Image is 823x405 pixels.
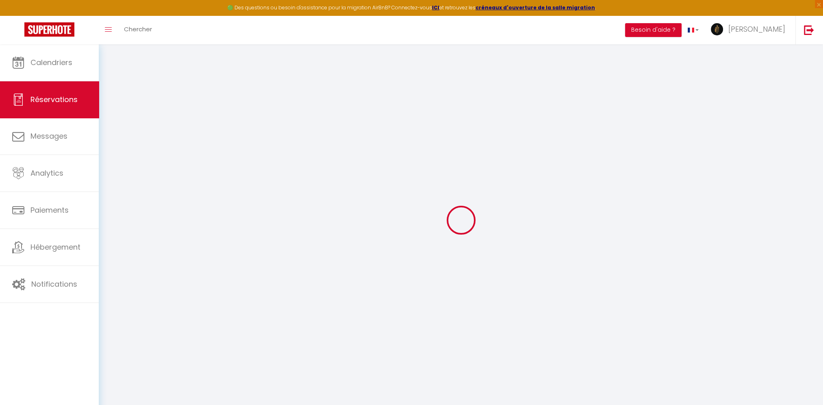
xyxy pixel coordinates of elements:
[30,131,67,141] span: Messages
[30,57,72,67] span: Calendriers
[30,205,69,215] span: Paiements
[30,168,63,178] span: Analytics
[711,23,723,35] img: ...
[124,25,152,33] span: Chercher
[705,16,795,44] a: ... [PERSON_NAME]
[118,16,158,44] a: Chercher
[30,94,78,105] span: Réservations
[31,279,77,289] span: Notifications
[432,4,439,11] a: ICI
[24,22,74,37] img: Super Booking
[625,23,682,37] button: Besoin d'aide ?
[728,24,785,34] span: [PERSON_NAME]
[30,242,80,252] span: Hébergement
[7,3,31,28] button: Ouvrir le widget de chat LiveChat
[476,4,595,11] a: créneaux d'ouverture de la salle migration
[804,25,814,35] img: logout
